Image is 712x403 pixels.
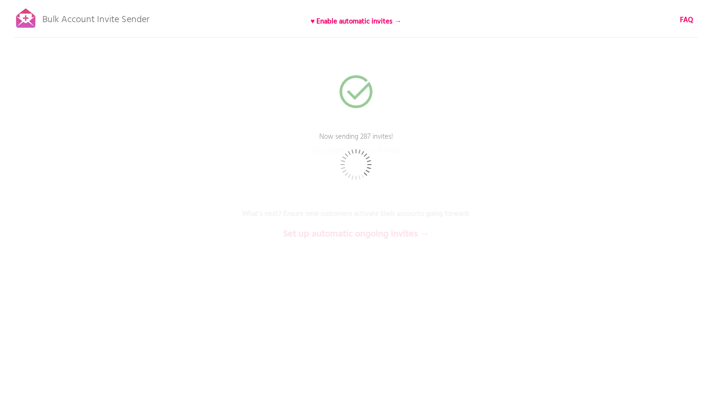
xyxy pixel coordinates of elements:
b: Set up automatic ongoing invites → [283,227,429,242]
b: FAQ [680,15,693,26]
a: FAQ [680,15,693,25]
p: (This might take up to 10 mins) [215,146,497,169]
b: ♥ Enable automatic invites → [311,16,402,27]
p: Bulk Account Invite Sender [42,6,149,29]
b: What's next? Ensure new customers activate their accounts going forward: [242,208,470,220]
p: Now sending 287 invites! [215,132,497,155]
